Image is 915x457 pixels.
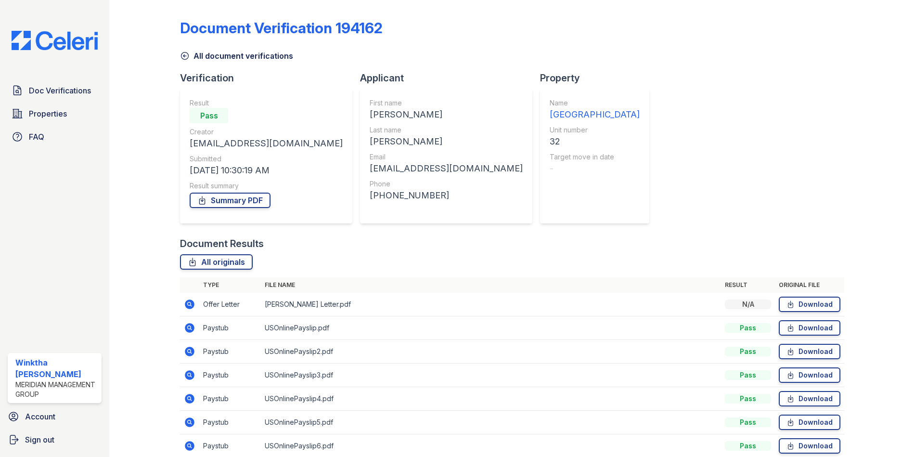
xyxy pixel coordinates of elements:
a: FAQ [8,127,102,146]
td: USOnlinePayslip4.pdf [261,387,721,411]
div: 32 [550,135,640,148]
div: [PHONE_NUMBER] [370,189,523,202]
div: Last name [370,125,523,135]
div: N/A [725,300,771,309]
div: Document Verification 194162 [180,19,383,37]
div: - [550,162,640,175]
a: Account [4,407,105,426]
a: Summary PDF [190,193,271,208]
div: Pass [725,394,771,404]
div: Unit number [550,125,640,135]
div: [PERSON_NAME] [370,135,523,148]
td: Paystub [199,316,261,340]
div: Applicant [360,71,540,85]
td: USOnlinePayslip.pdf [261,316,721,340]
iframe: chat widget [875,418,905,447]
div: Submitted [190,154,343,164]
div: [DATE] 10:30:19 AM [190,164,343,177]
td: USOnlinePayslip2.pdf [261,340,721,364]
th: File name [261,277,721,293]
th: Original file [775,277,844,293]
div: First name [370,98,523,108]
div: Result [190,98,343,108]
a: Name [GEOGRAPHIC_DATA] [550,98,640,121]
td: USOnlinePayslip5.pdf [261,411,721,434]
div: Pass [725,370,771,380]
span: Doc Verifications [29,85,91,96]
th: Result [721,277,775,293]
a: Download [779,415,840,430]
a: All document verifications [180,50,293,62]
a: All originals [180,254,253,270]
div: Pass [725,347,771,356]
a: Sign out [4,430,105,449]
td: Paystub [199,411,261,434]
div: Name [550,98,640,108]
a: Properties [8,104,102,123]
a: Download [779,320,840,336]
span: Sign out [25,434,54,445]
div: Email [370,152,523,162]
span: FAQ [29,131,44,143]
div: Winktha [PERSON_NAME] [15,357,98,380]
a: Download [779,391,840,406]
div: Result summary [190,181,343,191]
div: Meridian Management Group [15,380,98,399]
td: Paystub [199,340,261,364]
a: Doc Verifications [8,81,102,100]
a: Download [779,367,840,383]
td: [PERSON_NAME] Letter.pdf [261,293,721,316]
img: CE_Logo_Blue-a8612792a0a2168367f1c8372b55b34899dd931a85d93a1a3d3e32e68fde9ad4.png [4,31,105,50]
div: Creator [190,127,343,137]
div: Verification [180,71,360,85]
a: Download [779,297,840,312]
td: USOnlinePayslip3.pdf [261,364,721,387]
div: Property [540,71,657,85]
td: Paystub [199,364,261,387]
div: [PERSON_NAME] [370,108,523,121]
span: Properties [29,108,67,119]
div: [GEOGRAPHIC_DATA] [550,108,640,121]
div: Phone [370,179,523,189]
div: Document Results [180,237,264,250]
div: Target move in date [550,152,640,162]
th: Type [199,277,261,293]
div: [EMAIL_ADDRESS][DOMAIN_NAME] [370,162,523,175]
a: Download [779,344,840,359]
div: Pass [725,323,771,333]
td: Paystub [199,387,261,411]
div: Pass [190,108,228,123]
span: Account [25,411,55,422]
a: Download [779,438,840,454]
td: Offer Letter [199,293,261,316]
div: [EMAIL_ADDRESS][DOMAIN_NAME] [190,137,343,150]
div: Pass [725,418,771,427]
div: Pass [725,441,771,451]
